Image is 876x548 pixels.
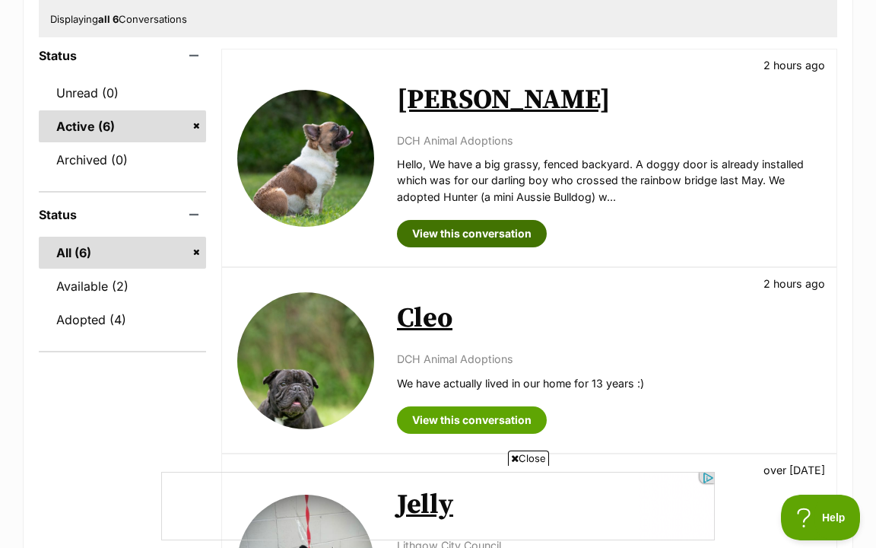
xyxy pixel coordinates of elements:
header: Status [39,49,206,62]
a: All (6) [39,237,206,269]
p: DCH Animal Adoptions [397,351,821,367]
iframe: Help Scout Beacon - Open [781,495,861,540]
p: DCH Animal Adoptions [397,132,821,148]
a: Cleo [397,301,452,336]
header: Status [39,208,206,221]
a: Archived (0) [39,144,206,176]
span: Displaying Conversations [50,13,187,25]
a: Available (2) [39,270,206,302]
p: Hello, We have a big grassy, fenced backyard. A doggy door is already installed which was for our... [397,156,821,205]
img: Woody [237,90,374,227]
p: We have actually lived in our home for 13 years :) [397,375,821,391]
a: View this conversation [397,220,547,247]
iframe: Advertisement [161,472,715,540]
a: Active (6) [39,110,206,142]
p: 2 hours ago [763,57,825,73]
p: over [DATE] [763,462,825,478]
p: 2 hours ago [763,276,825,292]
span: Close [508,451,549,466]
a: Adopted (4) [39,304,206,336]
a: [PERSON_NAME] [397,83,611,117]
a: View this conversation [397,406,547,434]
strong: all 6 [98,13,119,25]
a: Unread (0) [39,77,206,109]
img: Cleo [237,292,374,429]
